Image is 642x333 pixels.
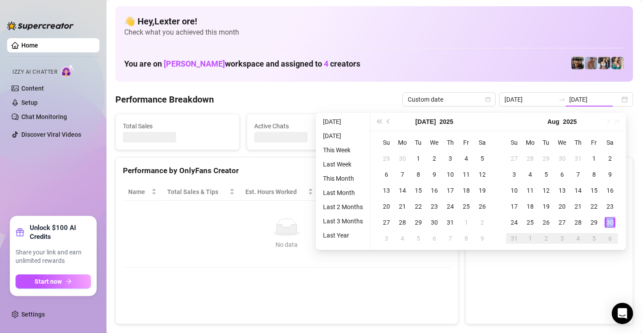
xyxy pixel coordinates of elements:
[16,228,24,237] span: gift
[559,96,566,103] span: to
[611,57,624,69] img: Zaddy
[378,183,450,201] th: Chat Conversion
[162,183,240,201] th: Total Sales & Tips
[164,59,225,68] span: [PERSON_NAME]
[569,95,620,104] input: End date
[66,278,72,285] span: arrow-right
[128,187,150,197] span: Name
[559,96,566,103] span: swap-right
[35,278,62,285] span: Start now
[12,68,57,76] span: Izzy AI Chatter
[123,121,232,131] span: Total Sales
[16,274,91,289] button: Start nowarrow-right
[383,187,438,197] span: Chat Conversion
[504,95,555,104] input: Start date
[473,165,626,177] div: Sales by OnlyFans Creator
[124,28,624,37] span: Check what you achieved this month
[124,59,360,69] h1: You are on workspace and assigned to creators
[571,57,584,69] img: Nathan
[21,99,38,106] a: Setup
[167,187,228,197] span: Total Sales & Tips
[123,183,162,201] th: Name
[612,303,633,324] div: Open Intercom Messenger
[21,113,67,120] a: Chat Monitoring
[21,85,44,92] a: Content
[408,93,490,106] span: Custom date
[319,183,378,201] th: Sales / Hour
[598,57,610,69] img: Katy
[30,223,91,241] strong: Unlock $100 AI Credits
[324,187,366,197] span: Sales / Hour
[16,248,91,266] span: Share your link and earn unlimited rewards
[115,93,214,106] h4: Performance Breakdown
[132,240,442,250] div: No data
[245,187,306,197] div: Est. Hours Worked
[7,21,74,30] img: logo-BBDzfeDw.svg
[21,42,38,49] a: Home
[254,121,363,131] span: Active Chats
[21,311,45,318] a: Settings
[124,15,624,28] h4: 👋 Hey, Lexter ore !
[324,59,328,68] span: 4
[61,64,75,77] img: AI Chatter
[386,121,495,131] span: Messages Sent
[585,57,597,69] img: Joey
[485,97,491,102] span: calendar
[21,131,81,138] a: Discover Viral Videos
[123,165,451,177] div: Performance by OnlyFans Creator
